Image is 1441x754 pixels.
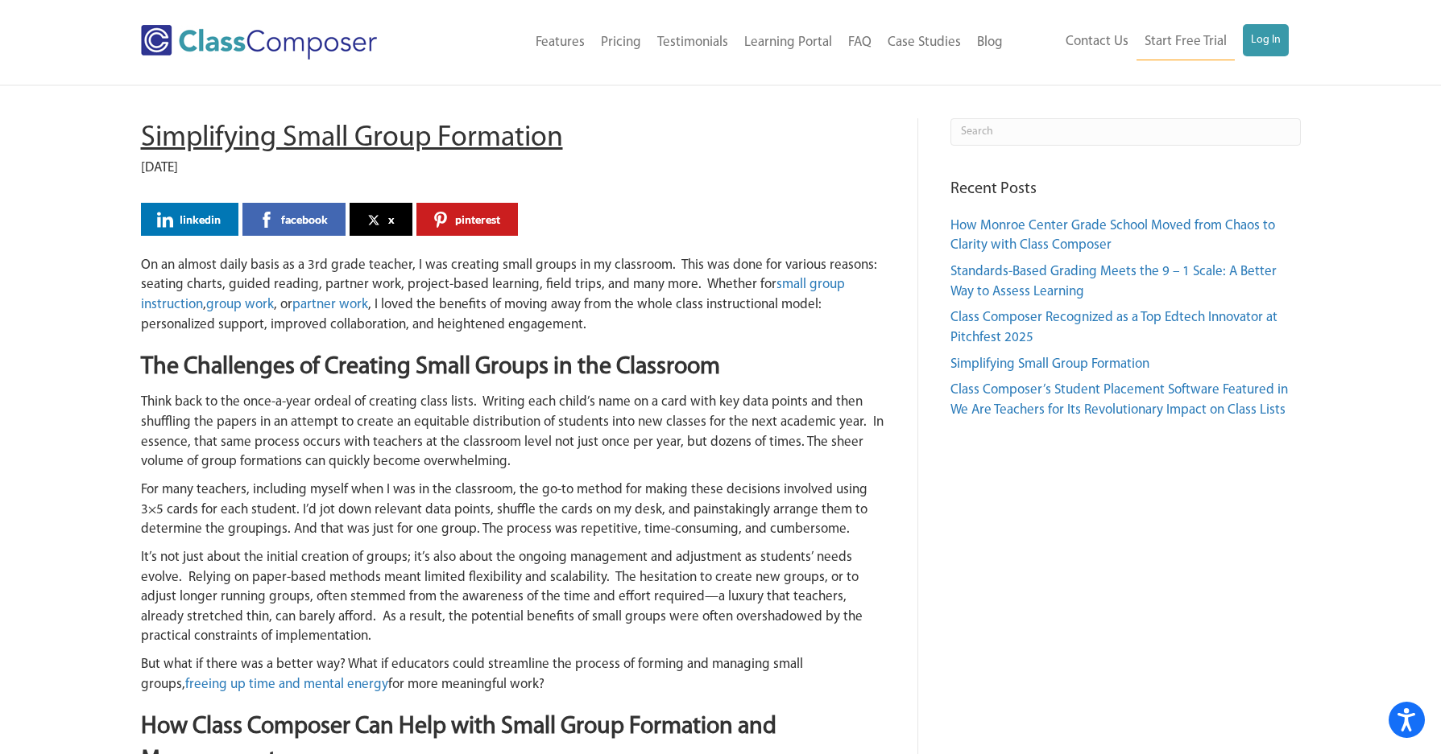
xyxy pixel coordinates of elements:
nav: Header Menu [443,25,1011,60]
a: linkedin [141,203,238,236]
h1: Simplifying Small Group Formation [141,118,885,159]
a: partner work [292,298,368,311]
h4: Recent Posts [950,178,1301,200]
nav: Header Menu [1011,24,1289,60]
a: x [350,203,412,236]
p: But what if there was a better way? What if educators could streamline the process of forming and... [141,655,885,694]
a: Contact Us [1058,24,1137,60]
input: Search [950,118,1301,146]
a: Case Studies [880,25,969,60]
a: How Monroe Center Grade School Moved from Chaos to Clarity with Class Composer [950,219,1275,253]
p: On an almost daily basis as a 3rd grade teacher, I was creating small groups in my classroom. Thi... [141,256,885,336]
a: Log In [1243,24,1289,56]
a: group work [206,298,274,311]
a: Class Composer’s Student Placement Software Featured in We Are Teachers for Its Revolutionary Imp... [950,383,1288,417]
a: Standards-Based Grading Meets the 9 – 1 Scale: A Better Way to Assess Learning [950,265,1277,299]
a: Features [528,25,593,60]
a: Simplifying Small Group Formation [950,357,1149,371]
strong: The Challenges of Creating Small Groups in the Classroom [141,355,720,380]
a: FAQ [840,25,880,60]
a: freeing up time and mental energy [185,678,388,691]
p: For many teachers, including myself when I was in the classroom, the go-to method for making thes... [141,480,885,540]
a: Blog [969,25,1011,60]
a: Testimonials [649,25,736,60]
a: facebook [242,203,346,236]
a: Start Free Trial [1137,24,1235,60]
p: It’s not just about the initial creation of groups; it’s also about the ongoing management and ad... [141,548,885,647]
a: Pricing [593,25,649,60]
span: [DATE] [141,161,178,175]
p: Think back to the once-a-year ordeal of creating class lists. Writing each child’s name on a card... [141,393,885,472]
a: Learning Portal [736,25,840,60]
img: Class Composer [141,25,377,60]
a: Class Composer Recognized as a Top Edtech Innovator at Pitchfest 2025 [950,311,1277,344]
a: pinterest [416,203,518,236]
